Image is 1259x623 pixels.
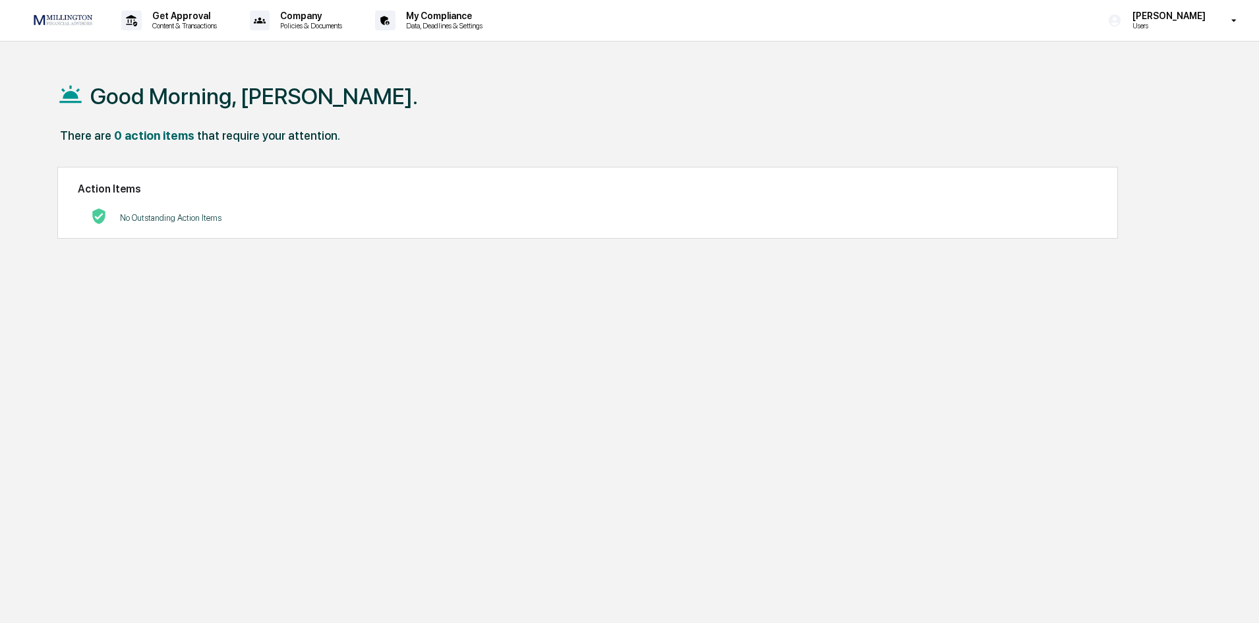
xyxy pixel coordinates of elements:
img: logo [32,13,95,28]
img: No Actions logo [91,208,107,224]
p: Users [1122,21,1212,30]
h1: Good Morning, [PERSON_NAME]. [90,83,418,109]
p: Get Approval [142,11,223,21]
p: Company [270,11,349,21]
p: [PERSON_NAME] [1122,11,1212,21]
p: Content & Transactions [142,21,223,30]
div: There are [60,129,111,142]
div: that require your attention. [197,129,340,142]
div: 0 action items [114,129,194,142]
h2: Action Items [78,183,1098,195]
p: Data, Deadlines & Settings [395,21,489,30]
p: Policies & Documents [270,21,349,30]
p: No Outstanding Action Items [120,213,221,223]
p: My Compliance [395,11,489,21]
